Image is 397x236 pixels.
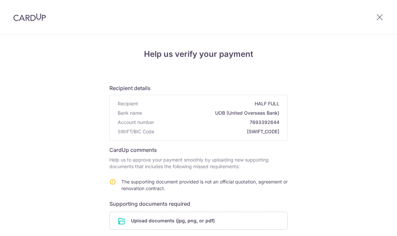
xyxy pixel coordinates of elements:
[109,146,288,154] h6: CardUp comments
[121,179,288,191] span: The supporting document provided is not an official quotation, agreement or renovation contract.
[109,200,288,208] h6: Supporting documents required
[109,84,288,92] h6: Recipient details
[118,119,154,126] span: Account number
[157,128,279,135] span: [SWIFT_CODE]
[109,212,288,230] div: Upload documents (jpg, png, or pdf)
[109,157,288,170] p: Help us to approve your payment smoothly by uploading new supporting documents that includes the ...
[141,100,279,107] span: HALF FULL
[118,110,142,116] span: Bank name
[157,119,279,126] span: 7693392644
[145,110,279,116] span: UOB (United Overseas Bank)
[109,48,288,60] h4: Help us verify your payment
[118,100,138,107] span: Recipient
[118,128,154,135] span: SWIFT/BIC Code
[13,13,46,21] img: CardUp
